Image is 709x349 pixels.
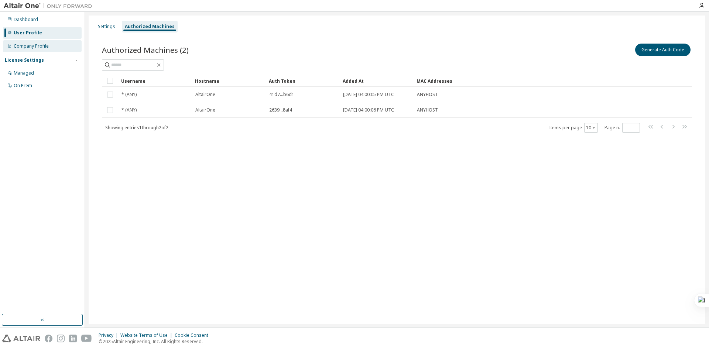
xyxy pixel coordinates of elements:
[14,17,38,23] div: Dashboard
[121,75,189,87] div: Username
[343,107,394,113] span: [DATE] 04:00:06 PM UTC
[14,30,42,36] div: User Profile
[125,24,175,30] div: Authorized Machines
[2,335,40,342] img: altair_logo.svg
[586,125,596,131] button: 10
[269,75,337,87] div: Auth Token
[343,92,394,97] span: [DATE] 04:00:05 PM UTC
[120,332,175,338] div: Website Terms of Use
[102,45,189,55] span: Authorized Machines (2)
[343,75,411,87] div: Added At
[269,107,292,113] span: 2639...8af4
[195,75,263,87] div: Hostname
[121,107,137,113] span: * (ANY)
[14,70,34,76] div: Managed
[195,92,215,97] span: AltairOne
[4,2,96,10] img: Altair One
[99,338,213,345] p: © 2025 Altair Engineering, Inc. All Rights Reserved.
[5,57,44,63] div: License Settings
[417,92,438,97] span: ANYHOST
[99,332,120,338] div: Privacy
[635,44,691,56] button: Generate Auth Code
[98,24,115,30] div: Settings
[121,92,137,97] span: * (ANY)
[417,75,614,87] div: MAC Addresses
[14,43,49,49] div: Company Profile
[14,83,32,89] div: On Prem
[417,107,438,113] span: ANYHOST
[81,335,92,342] img: youtube.svg
[57,335,65,342] img: instagram.svg
[69,335,77,342] img: linkedin.svg
[175,332,213,338] div: Cookie Consent
[105,124,168,131] span: Showing entries 1 through 2 of 2
[604,123,640,133] span: Page n.
[549,123,598,133] span: Items per page
[45,335,52,342] img: facebook.svg
[195,107,215,113] span: AltairOne
[269,92,294,97] span: 41d7...b6d1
